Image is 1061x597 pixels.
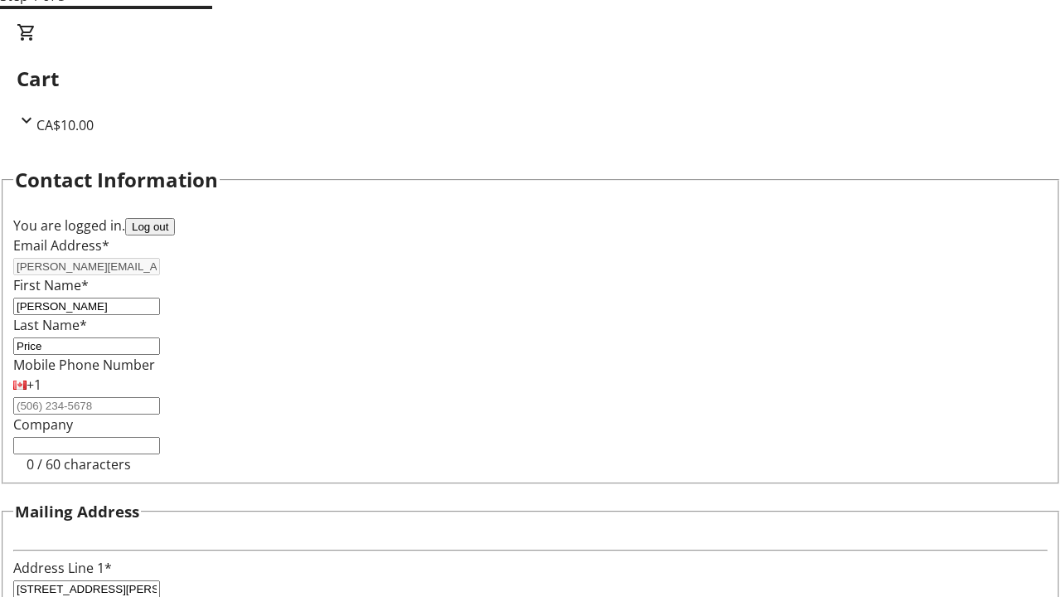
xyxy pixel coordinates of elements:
[13,397,160,415] input: (506) 234-5678
[27,455,131,473] tr-character-limit: 0 / 60 characters
[125,218,175,235] button: Log out
[13,236,109,255] label: Email Address*
[13,356,155,374] label: Mobile Phone Number
[15,500,139,523] h3: Mailing Address
[36,116,94,134] span: CA$10.00
[13,216,1048,235] div: You are logged in.
[17,22,1044,135] div: CartCA$10.00
[13,415,73,434] label: Company
[13,559,112,577] label: Address Line 1*
[15,165,218,195] h2: Contact Information
[13,276,89,294] label: First Name*
[13,316,87,334] label: Last Name*
[17,64,1044,94] h2: Cart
